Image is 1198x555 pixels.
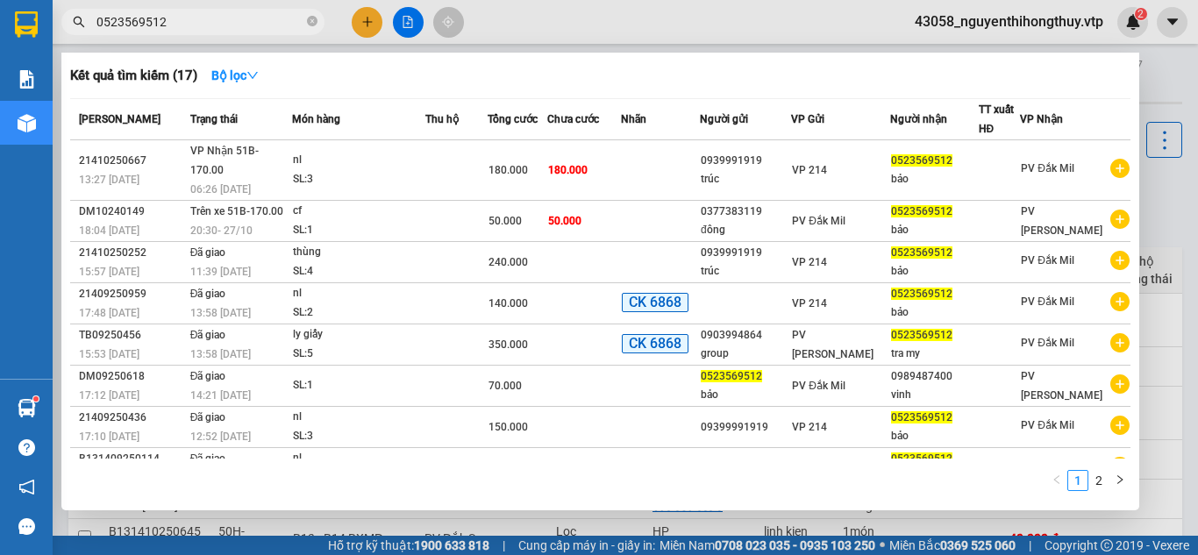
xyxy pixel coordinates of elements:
span: PV Đắk Mil [792,215,845,227]
span: 0523569512 [891,154,952,167]
span: 17:10 [DATE] [79,430,139,443]
span: 150.000 [488,421,528,433]
a: 1 [1068,471,1087,490]
div: 21409250959 [79,285,185,303]
div: 0377383119 [701,203,790,221]
span: Đã giao [190,411,226,423]
span: 180.000 [488,164,528,176]
div: bảo [891,303,978,322]
div: 0939991919 [701,244,790,262]
div: nl [293,284,424,303]
div: SL: 4 [293,262,424,281]
span: PV Đắk Mil [1021,254,1074,267]
div: đông [701,221,790,239]
span: Chưa cước [547,113,599,125]
div: vinh [891,386,978,404]
span: Trạng thái [190,113,238,125]
span: PV Đắk Mil [1021,337,1074,349]
span: notification [18,479,35,495]
span: [PERSON_NAME] [79,113,160,125]
span: 13:58 [DATE] [190,307,251,319]
span: PV [PERSON_NAME] [1021,370,1102,402]
strong: Bộ lọc [211,68,259,82]
li: Previous Page [1046,470,1067,491]
span: search [73,16,85,28]
span: close-circle [307,16,317,26]
span: 15:57 [DATE] [79,266,139,278]
span: Món hàng [292,113,340,125]
span: plus-circle [1110,159,1130,178]
span: 0523569512 [891,329,952,341]
span: message [18,518,35,535]
span: 0523569512 [891,288,952,300]
span: plus-circle [1110,292,1130,311]
input: Tìm tên, số ĐT hoặc mã đơn [96,12,303,32]
div: 21409250436 [79,409,185,427]
img: solution-icon [18,70,36,89]
span: Đã giao [190,452,226,465]
span: VP Nhận [1020,113,1063,125]
span: 20:30 - 27/10 [190,224,253,237]
span: plus-circle [1110,457,1130,476]
span: 350.000 [488,338,528,351]
div: cf [293,202,424,221]
div: bảo [891,262,978,281]
li: 2 [1088,470,1109,491]
span: close-circle [307,14,317,31]
span: 17:12 [DATE] [79,389,139,402]
span: Người gửi [700,113,748,125]
div: 09399991919 [701,418,790,437]
span: TT xuất HĐ [979,103,1014,135]
div: B131409250114 [79,450,185,468]
span: 140.000 [488,297,528,310]
span: Nhãn [621,113,646,125]
span: 0523569512 [891,411,952,423]
img: warehouse-icon [18,114,36,132]
div: trúc [701,170,790,189]
div: nl [293,449,424,468]
div: trúc [701,262,790,281]
span: VP 214 [792,421,827,433]
li: 1 [1067,470,1088,491]
span: Trên xe 51B-170.00 [190,205,283,217]
span: VP 214 [792,297,827,310]
span: 70.000 [488,380,522,392]
span: 14:21 [DATE] [190,389,251,402]
div: SL: 5 [293,345,424,364]
span: Đã giao [190,288,226,300]
div: 21410250667 [79,152,185,170]
h3: Kết quả tìm kiếm ( 17 ) [70,67,197,85]
span: 17:48 [DATE] [79,307,139,319]
span: plus-circle [1110,333,1130,352]
span: 06:26 [DATE] [190,183,251,196]
div: bảo [891,221,978,239]
div: SL: 2 [293,303,424,323]
span: PV Đắk Mil [792,380,845,392]
span: Tổng cước [488,113,538,125]
span: 13:58 [DATE] [190,348,251,360]
span: 50.000 [548,215,581,227]
div: nl [293,408,424,427]
div: TB09250456 [79,326,185,345]
img: logo-vxr [15,11,38,38]
span: 0523569512 [891,205,952,217]
li: Next Page [1109,470,1130,491]
div: bảo [701,386,790,404]
div: bảo [891,427,978,445]
span: plus-circle [1110,251,1130,270]
div: 0989487400 [891,367,978,386]
span: Đã giao [190,370,226,382]
span: right [1115,474,1125,485]
span: 240.000 [488,256,528,268]
span: down [246,69,259,82]
button: Bộ lọcdown [197,61,273,89]
span: question-circle [18,439,35,456]
span: 0523569512 [891,246,952,259]
span: Thu hộ [425,113,459,125]
div: 0939991919 [701,152,790,170]
div: thùng [293,243,424,262]
div: SL: 3 [293,170,424,189]
span: plus-circle [1110,210,1130,229]
span: VP 214 [792,256,827,268]
span: VP 214 [792,164,827,176]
